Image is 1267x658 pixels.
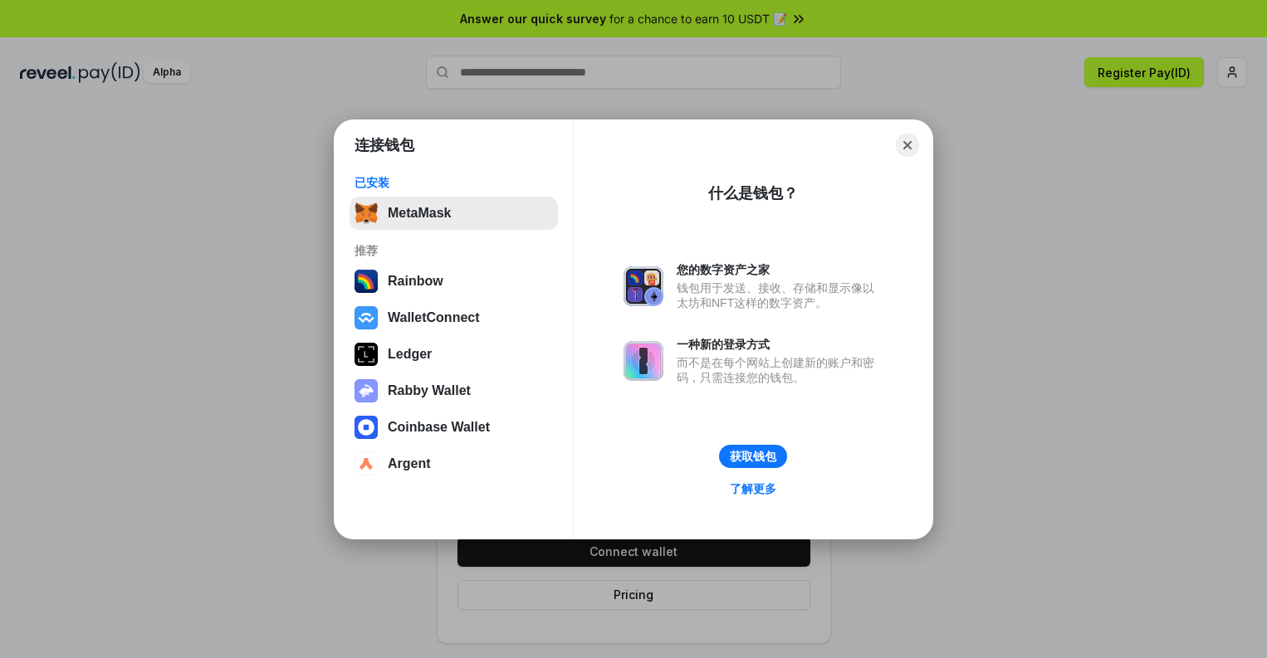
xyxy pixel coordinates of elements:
img: svg+xml,%3Csvg%20width%3D%2228%22%20height%3D%2228%22%20viewBox%3D%220%200%2028%2028%22%20fill%3D... [355,416,378,439]
button: Ledger [350,338,558,371]
button: Close [896,134,919,157]
div: 而不是在每个网站上创建新的账户和密码，只需连接您的钱包。 [677,355,883,385]
img: svg+xml,%3Csvg%20xmlns%3D%22http%3A%2F%2Fwww.w3.org%2F2000%2Fsvg%22%20fill%3D%22none%22%20viewBox... [624,341,663,381]
div: 了解更多 [730,481,776,496]
button: WalletConnect [350,301,558,334]
img: svg+xml,%3Csvg%20width%3D%2228%22%20height%3D%2228%22%20viewBox%3D%220%200%2028%2028%22%20fill%3D... [355,452,378,475]
img: svg+xml,%3Csvg%20width%3D%2228%22%20height%3D%2228%22%20viewBox%3D%220%200%2028%2028%22%20fill%3D... [355,306,378,329]
h1: 连接钱包 [355,135,414,155]
a: 了解更多 [720,478,786,500]
div: 一种新的登录方式 [677,337,883,352]
div: 您的数字资产之家 [677,262,883,277]
button: MetaMask [350,197,558,230]
button: Rabby Wallet [350,374,558,407]
button: Rainbow [350,265,558,298]
img: svg+xml,%3Csvg%20width%3D%22120%22%20height%3D%22120%22%20viewBox%3D%220%200%20120%20120%22%20fil... [355,270,378,293]
div: Ledger [388,347,432,362]
button: 获取钱包 [719,445,787,468]
img: svg+xml,%3Csvg%20fill%3D%22none%22%20height%3D%2233%22%20viewBox%3D%220%200%2035%2033%22%20width%... [355,202,378,225]
img: svg+xml,%3Csvg%20xmlns%3D%22http%3A%2F%2Fwww.w3.org%2F2000%2Fsvg%22%20fill%3D%22none%22%20viewBox... [355,379,378,402]
div: Rainbow [388,274,443,289]
button: Argent [350,447,558,480]
div: 钱包用于发送、接收、存储和显示像以太坊和NFT这样的数字资产。 [677,280,883,310]
img: svg+xml,%3Csvg%20xmlns%3D%22http%3A%2F%2Fwww.w3.org%2F2000%2Fsvg%22%20width%3D%2228%22%20height%3... [355,343,378,366]
div: 已安装 [355,175,553,190]
div: 什么是钱包？ [708,183,798,203]
div: WalletConnect [388,310,480,325]
div: Rabby Wallet [388,383,471,398]
div: Argent [388,456,431,471]
div: 获取钱包 [730,449,776,464]
div: Coinbase Wallet [388,420,490,435]
button: Coinbase Wallet [350,411,558,444]
img: svg+xml,%3Csvg%20xmlns%3D%22http%3A%2F%2Fwww.w3.org%2F2000%2Fsvg%22%20fill%3D%22none%22%20viewBox... [624,266,663,306]
div: 推荐 [355,243,553,258]
div: MetaMask [388,206,451,221]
